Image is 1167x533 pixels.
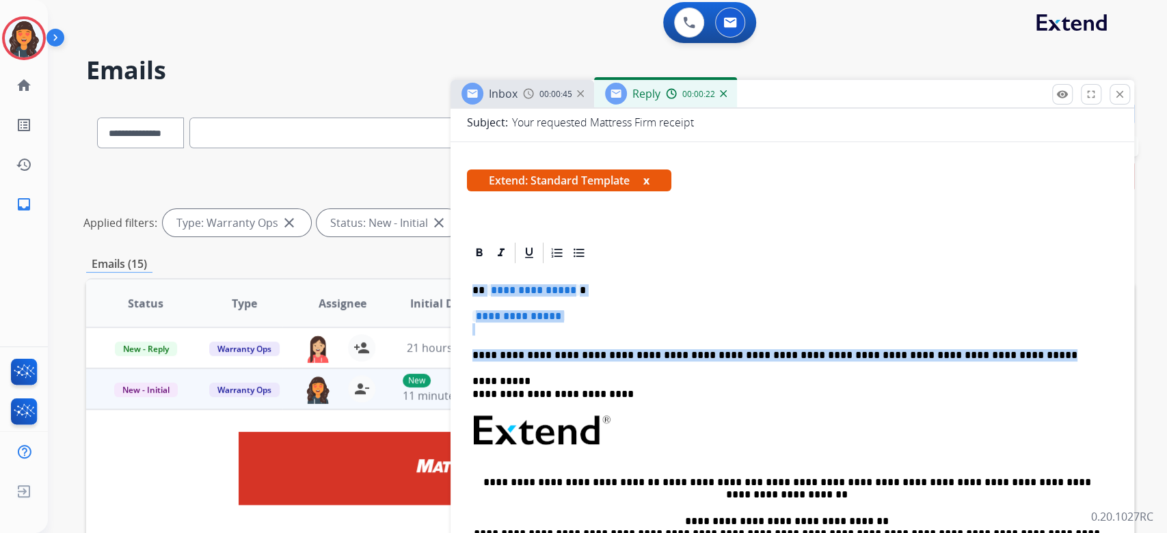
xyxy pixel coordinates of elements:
p: Your requested Mattress Firm receipt [512,114,694,131]
span: 21 hours ago [407,340,474,355]
span: Assignee [319,295,366,312]
span: Reply [632,86,660,101]
img: agent-avatar [304,334,332,363]
p: Applied filters: [83,215,157,231]
mat-icon: inbox [16,196,32,213]
h2: Emails [86,57,1134,84]
img: logo [245,439,724,498]
div: Underline [519,243,539,263]
mat-icon: close [431,215,447,231]
span: Status [128,295,163,312]
div: Status: New - Initial [317,209,461,236]
mat-icon: close [1114,88,1126,100]
span: New - Reply [115,342,177,356]
span: 00:00:22 [682,89,715,100]
img: agent-avatar [304,375,332,404]
p: Emails (15) [86,256,152,273]
span: Type [232,295,257,312]
div: Type: Warranty Ops [163,209,311,236]
div: Ordered List [547,243,567,263]
span: Initial Date [410,295,471,312]
mat-icon: list_alt [16,117,32,133]
span: 11 minutes ago [403,388,482,403]
p: 0.20.1027RC [1091,508,1153,525]
mat-icon: home [16,77,32,94]
mat-icon: person_remove [353,381,370,397]
span: Warranty Ops [209,342,280,356]
mat-icon: fullscreen [1085,88,1097,100]
img: avatar [5,19,43,57]
mat-icon: person_add [353,340,370,356]
div: Italic [491,243,511,263]
mat-icon: close [281,215,297,231]
span: 00:00:45 [539,89,572,100]
span: New - Initial [114,383,178,397]
p: Subject: [467,114,508,131]
div: Bold [469,243,489,263]
p: New [403,374,431,387]
mat-icon: remove_red_eye [1056,88,1069,100]
button: x [643,172,649,189]
span: Extend: Standard Template [467,169,671,191]
div: Bullet List [569,243,589,263]
span: Warranty Ops [209,383,280,397]
mat-icon: history [16,156,32,173]
span: Inbox [489,86,518,101]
